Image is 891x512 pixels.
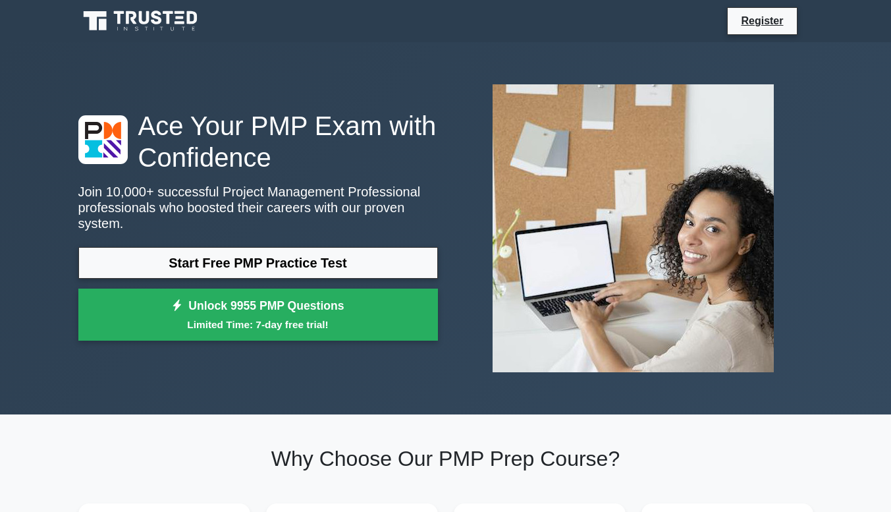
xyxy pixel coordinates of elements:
a: Unlock 9955 PMP QuestionsLimited Time: 7-day free trial! [78,289,438,341]
h2: Why Choose Our PMP Prep Course? [78,446,813,471]
a: Register [733,13,791,29]
small: Limited Time: 7-day free trial! [95,317,421,332]
p: Join 10,000+ successful Project Management Professional professionals who boosted their careers w... [78,184,438,231]
h1: Ace Your PMP Exam with Confidence [78,110,438,173]
a: Start Free PMP Practice Test [78,247,438,279]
